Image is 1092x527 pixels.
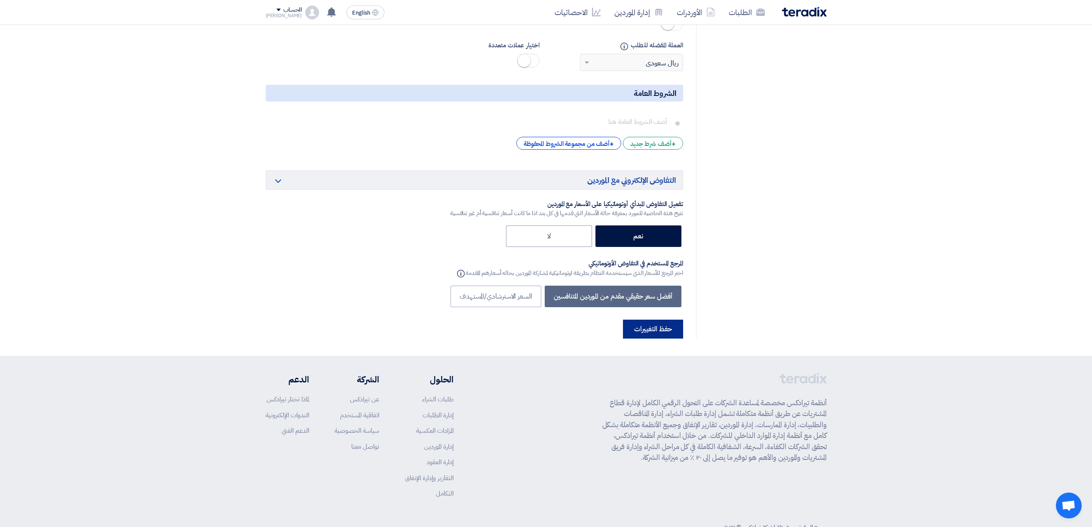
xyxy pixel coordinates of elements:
label: العملة المفضله للطلب [552,40,683,50]
a: التكامل [436,489,454,498]
label: نعم [595,225,681,247]
label: اختيار عملات متعددة [409,40,540,50]
div: تفعيل التفاوض المبدأي أوتوماتيكيا على الأسعار مع الموردين [450,200,683,209]
div: اختر المرجع للأسعار الذي سيستخدمة النظام بطريقة اوتوماتيكية لمشاركة الموردين بحاله أسعارهم المقدمة [455,268,683,278]
a: الطلبات [722,2,772,22]
a: الاحصائيات [548,2,607,22]
a: الدعم الفني [282,426,309,435]
a: إدارة الموردين [424,442,454,451]
div: تتيح هذة الخاصية للمورد بمعرفة حالة الأسعار التي قدمها في كل بند اذا ما كانت أسعار تنافسية أم غير... [450,209,683,218]
img: Teradix logo [782,7,827,17]
li: الدعم [266,373,309,386]
a: اتفاقية المستخدم [340,410,379,420]
h5: التفاوض الإلكتروني مع الموردين [266,170,683,190]
a: طلبات الشراء [422,394,454,404]
li: الحلول [405,373,454,386]
img: profile_test.png [305,6,319,19]
h5: الشروط العامة [266,85,683,102]
div: [PERSON_NAME] [266,13,302,18]
div: المرجع المستخدم في التفاوض الأوتوماتيكي [455,259,683,268]
span: English [352,10,370,16]
a: الندوات الإلكترونية [266,410,309,420]
p: أنظمة تيرادكس مخصصة لمساعدة الشركات على التحول الرقمي الكامل لإدارة قطاع المشتريات عن طريق أنظمة ... [602,398,827,463]
a: Open chat [1056,493,1082,518]
button: English [347,6,384,19]
label: أفضل سعر حقيقي مقدم من الموردين المتنافسين [545,286,681,307]
a: المزادات العكسية [416,426,454,435]
div: أضف شرط جديد [623,137,683,150]
a: إدارة العقود [426,457,454,467]
span: + [610,139,614,149]
input: أضف الشروط العامة هنا [273,114,671,130]
a: إدارة الطلبات [423,410,454,420]
span: ريال سعودي [646,58,678,68]
label: لا [506,225,592,247]
li: الشركة [334,373,379,386]
a: إدارة الموردين [607,2,670,22]
a: لماذا تختار تيرادكس [267,394,309,404]
a: الأوردرات [670,2,722,22]
a: سياسة الخصوصية [334,426,379,435]
a: عن تيرادكس [350,394,379,404]
a: تواصل معنا [351,442,379,451]
span: + [672,139,676,149]
button: حفظ التغييرات [623,320,683,339]
label: السعر الاسترشادي/المستهدف [451,286,541,307]
div: الحساب [283,6,302,14]
a: التقارير وإدارة الإنفاق [405,473,454,483]
div: أضف من مجموعة الشروط المحفوظة [516,137,621,150]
